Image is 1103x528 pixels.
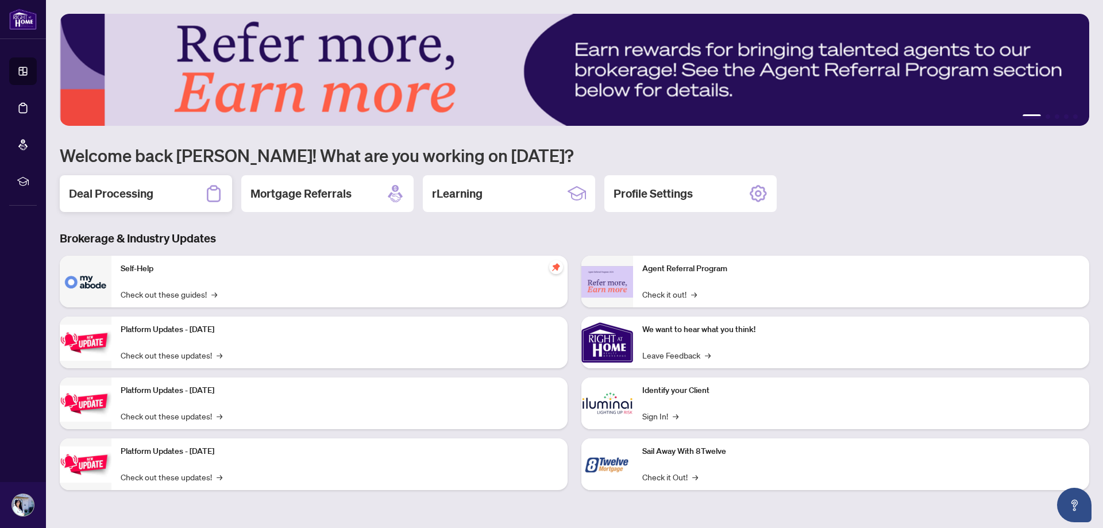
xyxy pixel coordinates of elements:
[705,349,711,361] span: →
[1055,114,1059,119] button: 3
[1073,114,1078,119] button: 5
[642,384,1080,397] p: Identify your Client
[581,438,633,490] img: Sail Away With 8Twelve
[60,446,111,483] img: Platform Updates - June 23, 2025
[549,260,563,274] span: pushpin
[9,9,37,30] img: logo
[642,349,711,361] a: Leave Feedback→
[121,410,222,422] a: Check out these updates!→
[642,323,1080,336] p: We want to hear what you think!
[1064,114,1069,119] button: 4
[217,471,222,483] span: →
[581,266,633,298] img: Agent Referral Program
[217,410,222,422] span: →
[60,144,1089,166] h1: Welcome back [PERSON_NAME]! What are you working on [DATE]?
[642,263,1080,275] p: Agent Referral Program
[642,445,1080,458] p: Sail Away With 8Twelve
[691,288,697,300] span: →
[60,256,111,307] img: Self-Help
[121,263,558,275] p: Self-Help
[60,14,1089,126] img: Slide 0
[642,410,678,422] a: Sign In!→
[217,349,222,361] span: →
[121,288,217,300] a: Check out these guides!→
[642,288,697,300] a: Check it out!→
[581,377,633,429] img: Identify your Client
[69,186,153,202] h2: Deal Processing
[12,494,34,516] img: Profile Icon
[1057,488,1092,522] button: Open asap
[211,288,217,300] span: →
[642,471,698,483] a: Check it Out!→
[121,471,222,483] a: Check out these updates!→
[581,317,633,368] img: We want to hear what you think!
[121,384,558,397] p: Platform Updates - [DATE]
[60,386,111,422] img: Platform Updates - July 8, 2025
[1023,114,1041,119] button: 1
[121,349,222,361] a: Check out these updates!→
[60,230,1089,246] h3: Brokerage & Industry Updates
[692,471,698,483] span: →
[60,325,111,361] img: Platform Updates - July 21, 2025
[250,186,352,202] h2: Mortgage Referrals
[121,445,558,458] p: Platform Updates - [DATE]
[121,323,558,336] p: Platform Updates - [DATE]
[1046,114,1050,119] button: 2
[614,186,693,202] h2: Profile Settings
[432,186,483,202] h2: rLearning
[673,410,678,422] span: →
